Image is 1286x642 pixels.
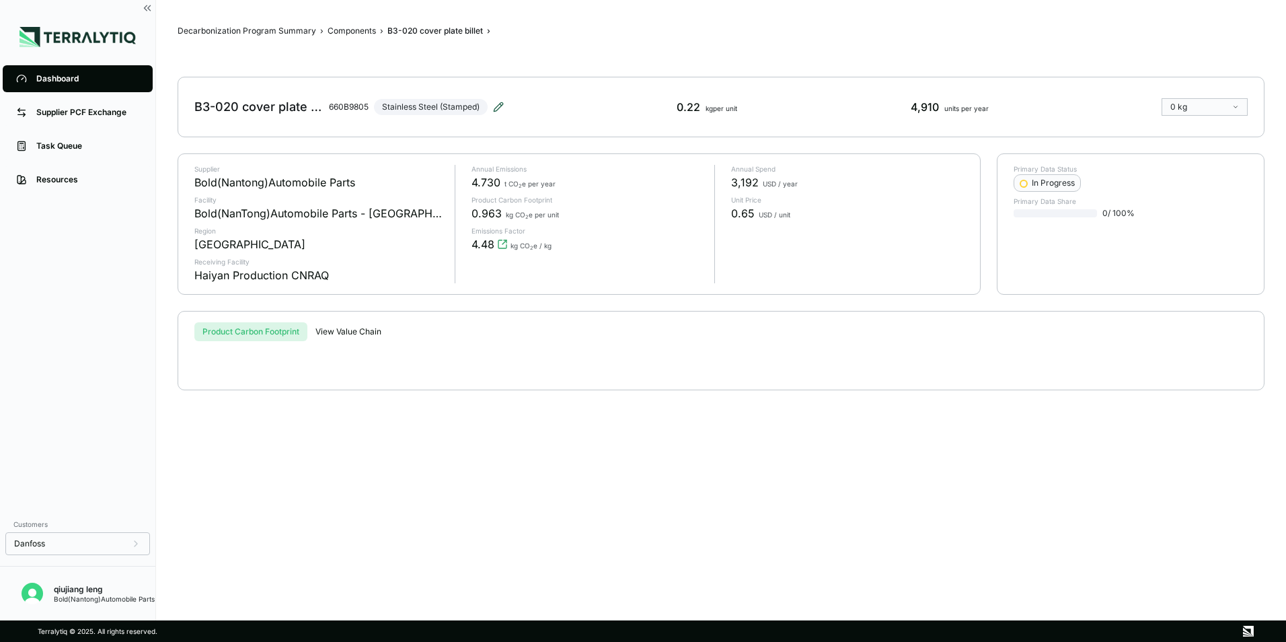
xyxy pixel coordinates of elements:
[530,245,533,251] sub: 2
[471,236,494,252] span: 4.48
[1014,165,1248,173] p: Primary Data Status
[471,165,704,173] p: Annual Emissions
[731,205,755,221] span: 0.65
[194,196,444,204] p: Facility
[194,165,444,173] p: Supplier
[763,180,798,188] span: USD / year
[504,180,556,188] span: t CO e per year
[54,584,155,595] div: qiujiang leng
[706,104,737,112] span: kg per unit
[178,26,316,36] button: Decarbonization Program Summary
[759,211,790,219] span: USD / unit
[194,258,444,266] p: Receiving Facility
[380,26,383,36] span: ›
[525,214,529,220] sub: 2
[36,174,139,185] div: Resources
[1102,208,1135,219] span: 0 / 100 %
[328,26,376,36] div: Components
[487,26,490,36] span: ›
[36,73,139,84] div: Dashboard
[497,239,508,250] svg: View audit trail
[731,165,964,173] p: Annual Spend
[731,174,759,190] span: 3,192
[5,516,150,532] div: Customers
[329,102,369,112] div: 660B9805
[506,211,559,219] span: kg CO e per unit
[471,174,500,190] span: 4.730
[1014,174,1081,192] button: In Progress
[194,227,444,235] p: Region
[471,227,704,235] p: Emissions Factor
[387,26,483,36] div: B3-020 cover plate billet
[519,183,522,189] sub: 2
[20,27,136,47] img: Logo
[194,236,305,252] div: [GEOGRAPHIC_DATA]
[320,26,324,36] span: ›
[194,322,307,341] button: Product Carbon Footprint
[36,107,139,118] div: Supplier PCF Exchange
[194,267,329,283] div: Haiyan Production CNRAQ
[1162,98,1248,116] button: 0 kg
[510,242,552,250] span: kg CO e / kg
[194,205,444,221] div: Bold(NanTong)Automobile Parts - [GEOGRAPHIC_DATA]
[1014,197,1248,205] p: Primary Data Share
[731,196,964,204] p: Unit Price
[194,99,324,115] div: B3-020 cover plate billet
[194,322,1248,341] div: s
[1020,178,1075,188] div: In Progress
[307,322,389,341] button: View Value Chain
[677,99,737,115] div: 0.22
[471,205,502,221] span: 0.963
[54,595,155,603] div: Bold(Nantong)Automobile Parts
[36,141,139,151] div: Task Queue
[22,583,43,604] img: qiujiang leng
[194,174,355,190] div: Bold(Nantong)Automobile Parts
[16,577,48,610] button: Open user button
[471,196,704,204] p: Product Carbon Footprint
[14,538,45,549] span: Danfoss
[944,104,989,112] span: units per year
[911,99,989,115] div: 4,910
